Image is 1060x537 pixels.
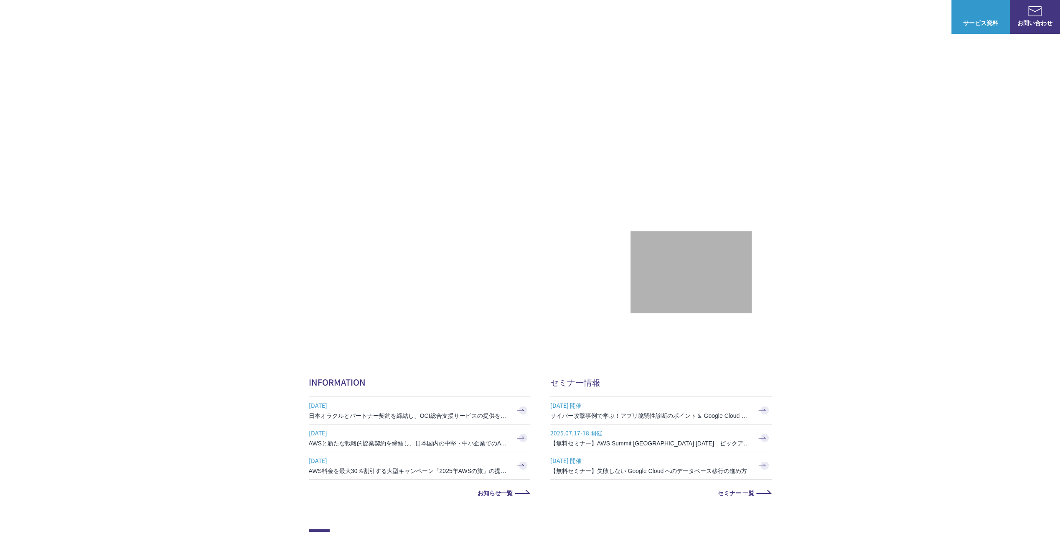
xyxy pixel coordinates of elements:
[951,18,1010,27] span: サービス資料
[464,243,615,284] img: AWS請求代行サービス 統合管理プラン
[550,399,751,412] span: [DATE] 開催
[1028,6,1042,16] img: お問い合わせ
[653,76,729,151] img: AWSプレミアティアサービスパートナー
[550,397,772,424] a: [DATE] 開催 サイバー攻撃事例で学ぶ！アプリ脆弱性診断のポイント＆ Google Cloud セキュリティ対策
[13,7,157,27] a: AWS総合支援サービス C-Chorus NHN テコラスAWS総合支援サービス
[550,427,751,439] span: 2025.07.17-18 開催
[974,6,987,16] img: AWS総合支援サービス C-Chorus サービス資料
[309,376,530,388] h2: INFORMATION
[550,424,772,452] a: 2025.07.17-18 開催 【無料セミナー】AWS Summit [GEOGRAPHIC_DATA] [DATE] ピックアップセッション
[309,138,630,218] h1: AWS ジャーニーの 成功を実現
[550,376,772,388] h2: セミナー情報
[309,439,509,447] h3: AWSと新たな戦略的協業契約を締結し、日本国内の中堅・中小企業でのAWS活用を加速
[309,424,530,452] a: [DATE] AWSと新たな戦略的協業契約を締結し、日本国内の中堅・中小企業でのAWS活用を加速
[550,452,772,479] a: [DATE] 開催 【無料セミナー】失敗しない Google Cloud へのデータベース移行の進め方
[309,412,509,420] h3: 日本オラクルとパートナー契約を締結し、OCI総合支援サービスの提供を開始
[662,13,682,21] p: 強み
[550,490,772,496] a: セミナー 一覧
[550,412,751,420] h3: サイバー攻撃事例で学ぶ！アプリ脆弱性診断のポイント＆ Google Cloud セキュリティ対策
[643,161,739,193] p: 最上位プレミアティア サービスパートナー
[550,439,751,447] h3: 【無料セミナー】AWS Summit [GEOGRAPHIC_DATA] [DATE] ピックアップセッション
[1010,18,1060,27] span: お問い合わせ
[920,13,943,21] a: ログイン
[309,454,509,467] span: [DATE]
[747,13,814,21] p: 業種別ソリューション
[309,452,530,479] a: [DATE] AWS料金を最大30％割引する大型キャンペーン「2025年AWSの旅」の提供を開始
[96,8,157,26] span: NHN テコラス AWS総合支援サービス
[647,244,735,305] img: 契約件数
[681,161,700,173] em: AWS
[309,92,630,129] p: AWSの導入からコスト削減、 構成・運用の最適化からデータ活用まで 規模や業種業態を問わない マネージドサービスで
[309,467,509,475] h3: AWS料金を最大30％割引する大型キャンペーン「2025年AWSの旅」の提供を開始
[550,454,751,467] span: [DATE] 開催
[871,13,903,21] p: ナレッジ
[831,13,854,21] a: 導入事例
[309,490,530,496] a: お知らせ一覧
[309,427,509,439] span: [DATE]
[309,243,459,284] img: AWSとの戦略的協業契約 締結
[550,467,751,475] h3: 【無料セミナー】失敗しない Google Cloud へのデータベース移行の進め方
[309,399,509,412] span: [DATE]
[309,397,530,424] a: [DATE] 日本オラクルとパートナー契約を締結し、OCI総合支援サービスの提供を開始
[699,13,731,21] p: サービス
